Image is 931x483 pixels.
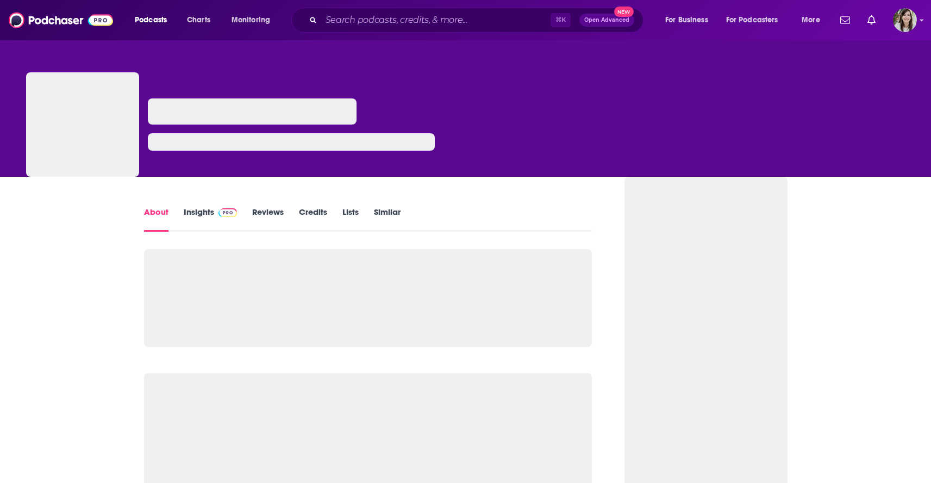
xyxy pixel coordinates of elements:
[893,8,917,32] img: User Profile
[144,207,168,232] a: About
[579,14,634,27] button: Open AdvancedNew
[802,13,820,28] span: More
[374,207,401,232] a: Similar
[127,11,181,29] button: open menu
[184,207,238,232] a: InsightsPodchaser Pro
[584,17,629,23] span: Open Advanced
[321,11,551,29] input: Search podcasts, credits, & more...
[135,13,167,28] span: Podcasts
[726,13,778,28] span: For Podcasters
[299,207,327,232] a: Credits
[218,208,238,217] img: Podchaser Pro
[614,7,634,17] span: New
[665,13,708,28] span: For Business
[893,8,917,32] span: Logged in as devinandrade
[232,13,270,28] span: Monitoring
[863,11,880,29] a: Show notifications dropdown
[836,11,854,29] a: Show notifications dropdown
[551,13,571,27] span: ⌘ K
[252,207,284,232] a: Reviews
[187,13,210,28] span: Charts
[302,8,654,33] div: Search podcasts, credits, & more...
[9,10,113,30] img: Podchaser - Follow, Share and Rate Podcasts
[180,11,217,29] a: Charts
[224,11,284,29] button: open menu
[658,11,722,29] button: open menu
[893,8,917,32] button: Show profile menu
[342,207,359,232] a: Lists
[719,11,794,29] button: open menu
[794,11,834,29] button: open menu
